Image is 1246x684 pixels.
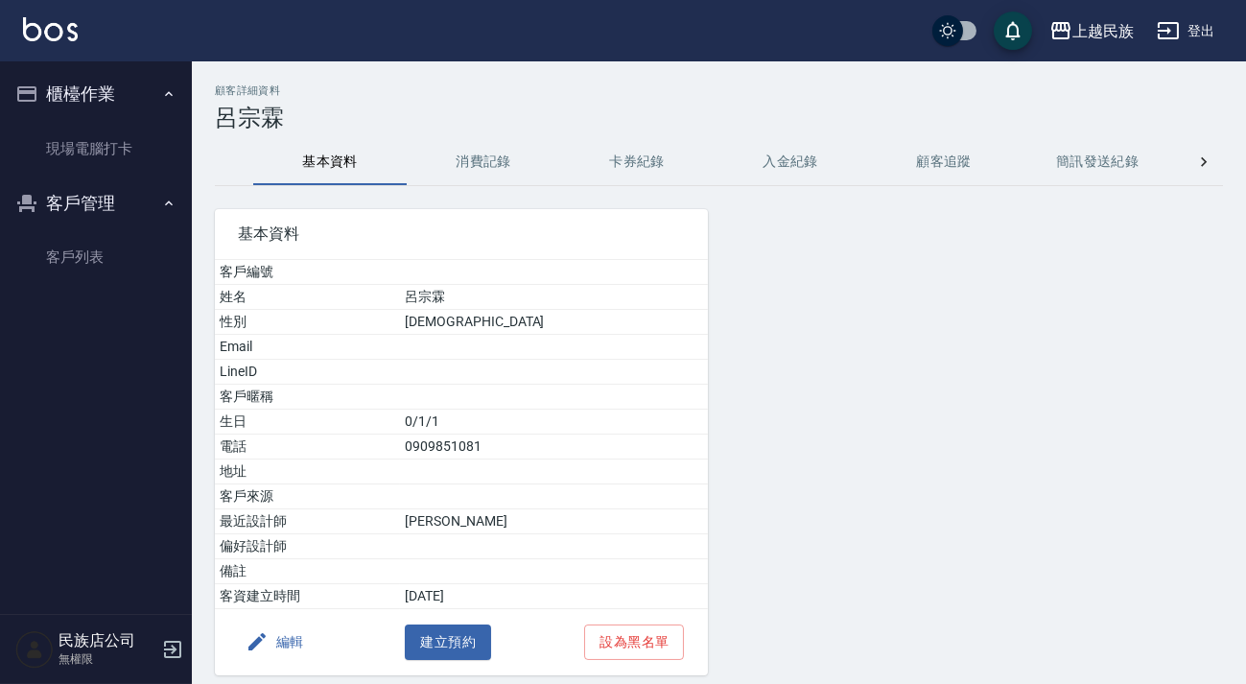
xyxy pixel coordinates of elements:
td: 0909851081 [400,435,707,460]
td: 姓名 [215,285,400,310]
button: 消費記錄 [407,139,560,185]
button: 簡訊發送紀錄 [1021,139,1174,185]
button: 建立預約 [405,625,491,660]
button: 編輯 [238,625,312,660]
td: 客戶暱稱 [215,385,400,410]
td: 呂宗霖 [400,285,707,310]
button: 登出 [1149,13,1223,49]
td: [DATE] [400,584,707,609]
button: 卡券紀錄 [560,139,714,185]
button: 櫃檯作業 [8,69,184,119]
td: LineID [215,360,400,385]
td: 地址 [215,460,400,484]
button: 客戶管理 [8,178,184,228]
span: 基本資料 [238,224,685,244]
p: 無權限 [59,650,156,668]
a: 現場電腦打卡 [8,127,184,171]
button: 入金紀錄 [714,139,867,185]
h3: 呂宗霖 [215,105,1223,131]
h2: 顧客詳細資料 [215,84,1223,97]
img: Logo [23,17,78,41]
td: 性別 [215,310,400,335]
button: 基本資料 [253,139,407,185]
td: Email [215,335,400,360]
td: 0/1/1 [400,410,707,435]
td: 客資建立時間 [215,584,400,609]
h5: 民族店公司 [59,631,156,650]
td: 偏好設計師 [215,534,400,559]
button: save [994,12,1032,50]
button: 設為黑名單 [584,625,684,660]
td: 最近設計師 [215,509,400,534]
img: Person [15,630,54,669]
div: 上越民族 [1072,19,1134,43]
button: 上越民族 [1042,12,1141,51]
td: 客戶編號 [215,260,400,285]
td: [DEMOGRAPHIC_DATA] [400,310,707,335]
td: [PERSON_NAME] [400,509,707,534]
td: 備註 [215,559,400,584]
a: 客戶列表 [8,235,184,279]
td: 生日 [215,410,400,435]
button: 顧客追蹤 [867,139,1021,185]
td: 電話 [215,435,400,460]
td: 客戶來源 [215,484,400,509]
